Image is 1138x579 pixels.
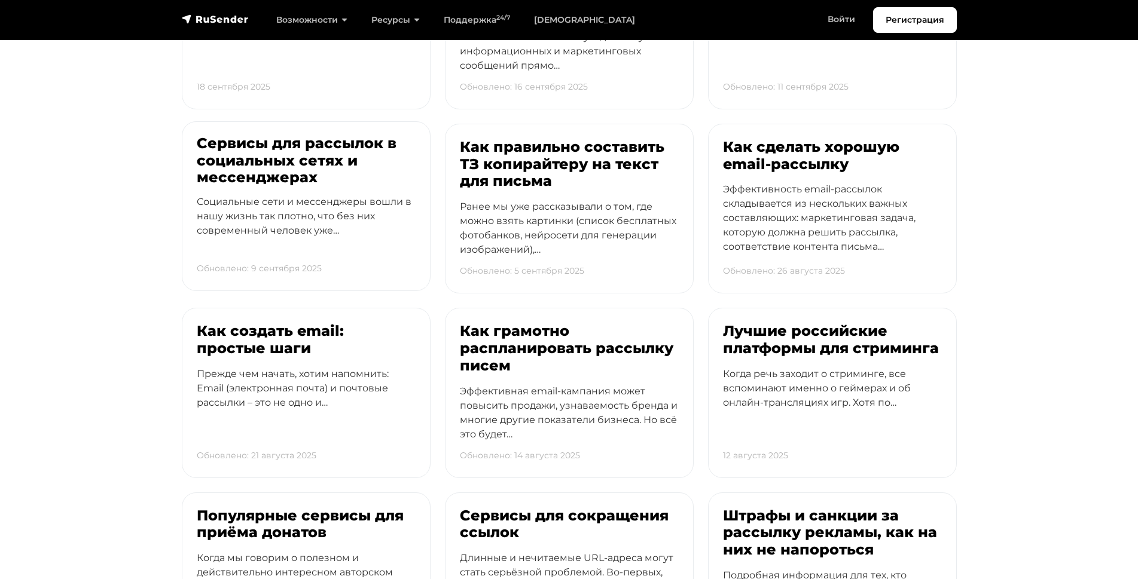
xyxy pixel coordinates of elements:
[197,367,416,431] p: Прежде чем начать, хотим напомнить: Email (электронная почта) и почтовые рассылки – это не одно и…
[723,259,845,283] p: Обновлено: 26 августа 2025
[723,323,942,357] h3: Лучшие российские платформы для стриминга
[816,7,867,32] a: Войти
[496,14,510,22] sup: 24/7
[197,507,416,542] h3: Популярные сервисы для приёма донатов
[432,8,522,32] a: Поддержка24/7
[460,75,588,99] p: Обновлено: 16 сентября 2025
[723,182,942,275] p: Эффективность email-рассылок складывается из нескольких важных составляющих: маркетинговая задача...
[460,259,584,283] p: Обновлено: 5 сентября 2025
[445,308,694,477] a: Как грамотно распланировать рассылку писем Эффективная email-кампания может повысить продажи, узн...
[197,75,270,99] p: 18 сентября 2025
[182,13,249,25] img: RuSender
[197,323,416,357] h3: Как создать email: простые шаги
[182,121,431,291] a: Сервисы для рассылок в социальных сетях и мессенджерах Социальные сети и мессенджеры вошли в нашу...
[708,308,957,477] a: Лучшие российские платформы для стриминга Когда речь заходит о стриминге, все вспоминают именно о...
[708,124,957,293] a: Как сделать хорошую email-рассылку Эффективность email-рассылок складывается из нескольких важных...
[264,8,359,32] a: Возможности
[723,507,942,559] h3: Штрафы и санкции за рассылку рекламы, как на них не напороться
[873,7,957,33] a: Регистрация
[460,443,580,468] p: Обновлено: 14 августа 2025
[460,139,679,190] h3: Как правильно составить ТЗ копирайтеру на текст для письма
[182,308,431,477] a: Как создать email: простые шаги Прежде чем начать, хотим напомнить: Email (электронная почта) и п...
[460,507,679,542] h3: Сервисы для сокращения ссылок
[723,367,942,431] p: Когда речь заходит о стриминге, все вспоминают именно о геймерах и об онлайн-трансляциях игр. Хот...
[460,384,679,463] p: Эффективная email-кампания может повысить продажи, узнаваемость бренда и многие другие показатели...
[723,75,849,99] p: Обновлено: 11 сентября 2025
[460,1,679,94] p: Push-рассылки – это просто идеальный канал коммуникации, который обеспечивает мгновенную доставку...
[522,8,647,32] a: [DEMOGRAPHIC_DATA]
[723,139,942,173] h3: Как сделать хорошую email-рассылку
[723,443,788,468] p: 12 августа 2025
[197,195,416,259] p: Социальные сети и мессенджеры вошли в нашу жизнь так плотно, что без них современный человек уже…
[460,323,679,374] h3: Как грамотно распланировать рассылку писем
[460,200,679,278] p: Ранее мы уже рассказывали о том, где можно взять картинки (список бесплатных фотобанков, нейросет...
[197,443,316,468] p: Обновлено: 21 августа 2025
[197,256,322,281] p: Обновлено: 9 сентября 2025
[445,124,694,293] a: Как правильно составить ТЗ копирайтеру на текст для письма Ранее мы уже рассказывали о том, где м...
[359,8,432,32] a: Ресурсы
[197,135,416,186] h3: Сервисы для рассылок в социальных сетях и мессенджерах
